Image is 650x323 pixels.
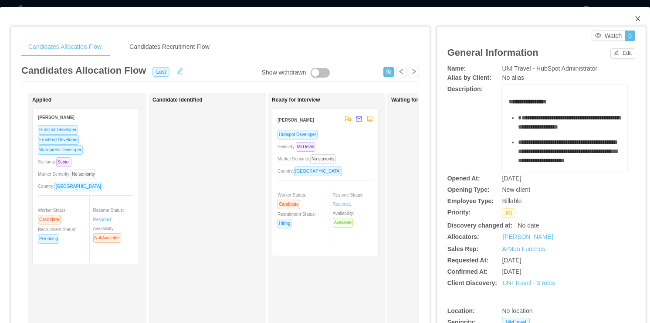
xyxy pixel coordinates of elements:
span: robot [367,116,373,122]
span: [DATE] [502,257,521,264]
span: Recruitment Status: [278,212,316,226]
a: ArMon Funches [502,245,545,252]
span: Worker Status: [38,208,67,222]
span: Resume Status: [93,208,124,222]
b: Discovery changed at: [447,222,512,229]
h1: Applied [32,97,154,103]
b: Client Discovery: [447,279,497,286]
span: Hubspot Developer [278,130,318,139]
span: Candidate [38,215,61,224]
b: Sales Rep: [447,245,479,252]
span: Country: [38,184,106,189]
span: Wordpress Developer [38,145,83,155]
span: Seniority: [38,160,75,164]
span: [DATE] [502,268,521,275]
span: No alias [502,74,524,81]
div: Candidates Recruitment Flow [122,37,217,57]
b: Requested At: [447,257,488,264]
span: Frontend Developer [38,135,79,145]
span: Billable [502,197,521,204]
div: Candidates Allocation Flow [21,37,108,57]
span: Available [333,218,353,228]
b: Priority: [447,209,471,216]
button: Close [626,7,650,31]
span: P3 [502,208,515,218]
span: Mid level [296,142,315,152]
article: Candidates Allocation Flow [21,63,146,78]
div: No location [502,306,596,316]
button: icon: usergroup-add [383,67,394,77]
div: Show withdrawn [262,68,306,78]
h1: Waiting for Client Approval [391,97,513,103]
i: icon: close [634,15,641,22]
b: Allocators: [447,233,479,240]
b: Employee Type: [447,197,494,204]
b: Name: [447,65,466,72]
span: Resume Status: [333,193,364,207]
a: Resume1 [333,201,352,207]
span: Hubspot Developer [38,125,78,135]
b: Location: [447,307,475,314]
span: Country: [278,169,345,173]
span: [GEOGRAPHIC_DATA] [54,182,102,191]
strong: [PERSON_NAME] [278,118,314,122]
span: Not Available [93,233,121,243]
b: Alias by Client: [447,74,491,81]
span: Market Seniority: [38,172,100,177]
span: Seniority: [278,144,319,149]
b: Opened At: [447,175,480,182]
span: Market Seniority: [278,156,339,161]
button: mail [351,112,362,126]
b: Confirmed At: [447,268,488,275]
div: rdw-wrapper [502,85,627,172]
a: [PERSON_NAME] [503,232,553,241]
a: Resume1 [93,216,112,223]
button: icon: left [396,67,406,77]
span: Senior [56,157,71,167]
button: 0 [625,31,635,41]
h1: Candidate Identified [152,97,274,103]
h1: Ready for Interview [272,97,394,103]
span: Pre-hiring [38,234,59,244]
span: Hiring [278,219,291,228]
span: Recruitment Status: [38,227,76,241]
span: No seniority [310,154,336,164]
span: No seniority [71,170,96,179]
a: UNI Travel - 3 roles [502,279,555,286]
span: [DATE] [502,175,521,182]
span: No date [518,222,539,229]
b: Description: [447,85,483,92]
b: Opening Type: [447,186,490,193]
span: UNI Travel - HubSpot Administrator [502,65,597,72]
button: icon: right [409,67,419,77]
article: General Information [447,45,538,60]
div: rdw-editor [509,97,621,184]
button: icon: editEdit [610,48,635,59]
span: flag [345,116,351,122]
span: [GEOGRAPHIC_DATA] [294,167,342,176]
button: icon: eyeWatch [592,31,625,41]
span: Availability: [93,226,125,240]
span: Candidate [278,200,300,209]
span: Worker Status: [278,193,306,207]
span: New client [502,186,530,193]
button: icon: edit [173,66,187,75]
span: Availability: [333,211,356,225]
strong: [PERSON_NAME] [38,115,74,120]
span: Lost [152,67,169,77]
